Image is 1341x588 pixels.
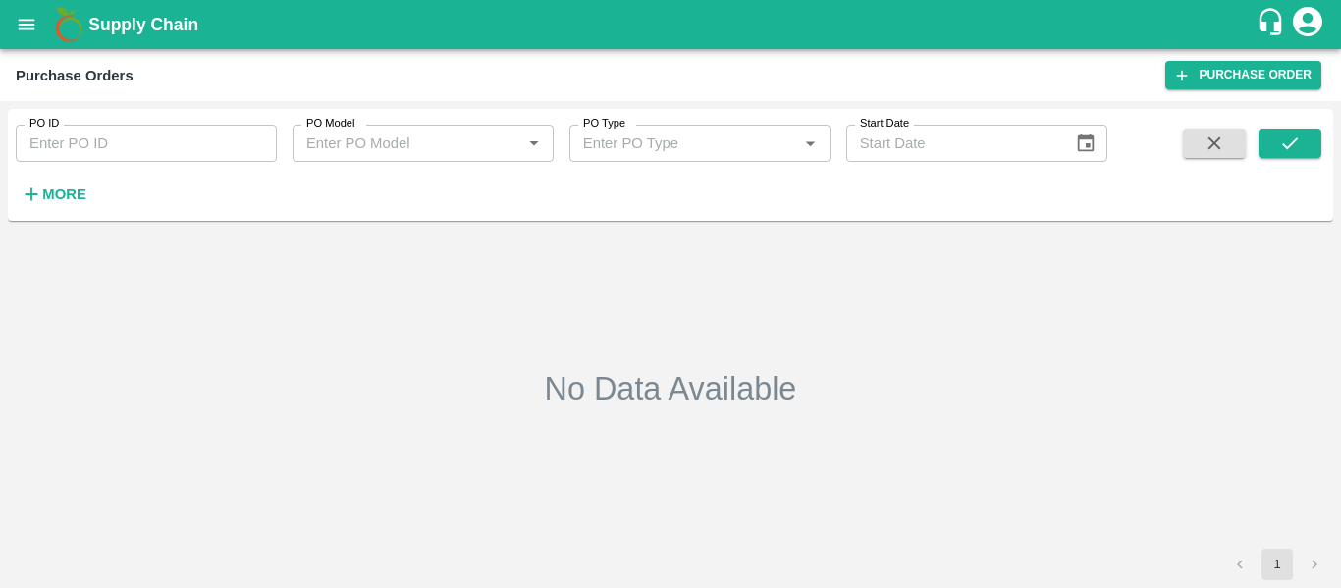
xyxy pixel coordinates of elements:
button: page 1 [1261,549,1293,580]
nav: pagination navigation [1221,549,1333,580]
button: open drawer [4,2,49,47]
div: account of current user [1290,4,1325,45]
input: Enter PO Type [575,131,792,156]
label: PO Type [583,116,625,132]
button: More [16,178,91,211]
img: logo [49,5,88,44]
button: Choose date [1067,125,1104,162]
button: Open [521,131,547,156]
input: Start Date [846,125,1060,162]
label: PO ID [29,116,59,132]
div: customer-support [1256,7,1290,42]
a: Supply Chain [88,11,1256,38]
button: Open [797,131,823,156]
h2: No Data Available [545,369,797,408]
strong: More [42,187,86,202]
a: Purchase Order [1165,61,1321,89]
div: Purchase Orders [16,63,134,88]
label: Start Date [860,116,909,132]
input: Enter PO ID [16,125,277,162]
input: Enter PO Model [298,131,515,156]
b: Supply Chain [88,15,198,34]
label: PO Model [306,116,355,132]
